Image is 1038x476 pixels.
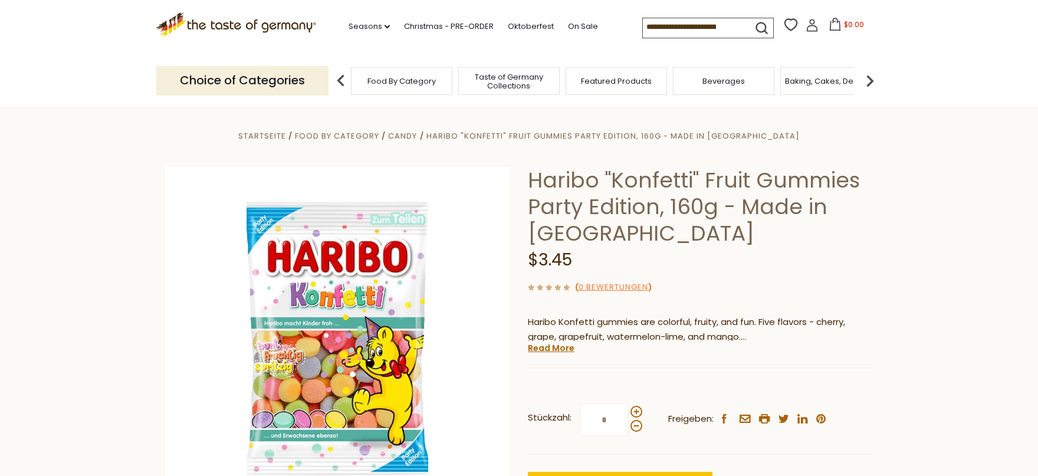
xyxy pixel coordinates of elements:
a: Read More [528,342,574,354]
a: Christmas - PRE-ORDER [404,20,494,33]
a: Startseite [238,130,286,142]
span: $3.45 [528,248,572,271]
a: Candy [388,130,417,142]
a: Oktoberfest [508,20,554,33]
a: Beverages [702,77,745,86]
p: Haribo Konfetti gummies are colorful, fruity, and fun. Five flavors - cherry, grape, grapefruit, ... [528,315,873,344]
a: Food By Category [367,77,436,86]
span: $0.00 [844,19,864,29]
a: On Sale [568,20,598,33]
a: Food By Category [295,130,379,142]
a: Featured Products [581,77,652,86]
a: Taste of Germany Collections [462,73,556,90]
input: Stückzahl: [580,403,628,436]
a: Baking, Cakes, Desserts [785,77,876,86]
a: 0 Bewertungen [579,281,648,294]
img: next arrow [858,69,882,93]
p: Choice of Categories [156,66,329,95]
img: previous arrow [329,69,353,93]
h1: Haribo "Konfetti" Fruit Gummies Party Edition, 160g - Made in [GEOGRAPHIC_DATA] [528,167,873,247]
strong: Stückzahl: [528,411,571,425]
a: Seasons [349,20,390,33]
span: Freigeben: [668,412,714,426]
span: ( ) [575,281,652,293]
button: $0.00 [821,18,871,35]
a: Haribo "Konfetti" Fruit Gummies Party Edition, 160g - Made in [GEOGRAPHIC_DATA] [426,130,800,142]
